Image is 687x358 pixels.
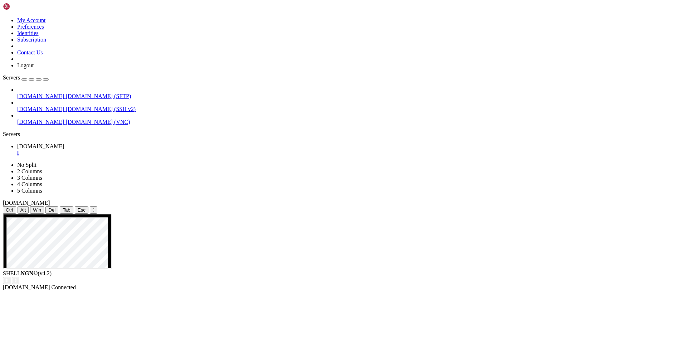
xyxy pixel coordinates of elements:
[17,87,684,100] li: [DOMAIN_NAME] [DOMAIN_NAME] (SFTP)
[17,181,42,187] a: 4 Columns
[30,206,44,214] button: Win
[17,30,39,36] a: Identities
[52,284,76,290] span: Connected
[6,207,13,213] span: Ctrl
[17,24,44,30] a: Preferences
[3,277,10,284] button: 
[18,206,29,214] button: Alt
[17,93,64,99] span: [DOMAIN_NAME]
[33,207,41,213] span: Win
[38,270,52,276] span: 4.2.0
[17,162,36,168] a: No Split
[15,278,16,283] div: 
[3,284,50,290] span: [DOMAIN_NAME]
[60,206,73,214] button: Tab
[63,207,70,213] span: Tab
[17,17,46,23] a: My Account
[3,206,16,214] button: Ctrl
[45,206,58,214] button: Del
[17,106,684,112] a: [DOMAIN_NAME] [DOMAIN_NAME] (SSH v2)
[3,270,52,276] span: SHELL ©
[6,278,8,283] div: 
[3,3,44,10] img: Shellngn
[17,168,42,174] a: 2 Columns
[17,112,684,125] li: [DOMAIN_NAME] [DOMAIN_NAME] (VNC)
[17,49,43,55] a: Contact Us
[3,200,50,206] span: [DOMAIN_NAME]
[66,119,130,125] span: [DOMAIN_NAME] (VNC)
[17,100,684,112] li: [DOMAIN_NAME] [DOMAIN_NAME] (SSH v2)
[21,270,34,276] b: NGN
[3,74,49,81] a: Servers
[17,175,42,181] a: 3 Columns
[17,93,684,100] a: [DOMAIN_NAME] [DOMAIN_NAME] (SFTP)
[66,106,136,112] span: [DOMAIN_NAME] (SSH v2)
[17,143,64,149] span: [DOMAIN_NAME]
[90,206,97,214] button: 
[75,206,88,214] button: Esc
[12,277,19,284] button: 
[17,119,684,125] a: [DOMAIN_NAME] [DOMAIN_NAME] (VNC)
[3,74,20,81] span: Servers
[48,207,55,213] span: Del
[78,207,86,213] span: Esc
[3,131,684,137] div: Servers
[17,106,64,112] span: [DOMAIN_NAME]
[17,37,46,43] a: Subscription
[17,143,684,156] a: h.ycloud.info
[93,207,94,213] div: 
[17,62,34,68] a: Logout
[17,188,42,194] a: 5 Columns
[20,207,26,213] span: Alt
[17,150,684,156] a: 
[17,119,64,125] span: [DOMAIN_NAME]
[66,93,131,99] span: [DOMAIN_NAME] (SFTP)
